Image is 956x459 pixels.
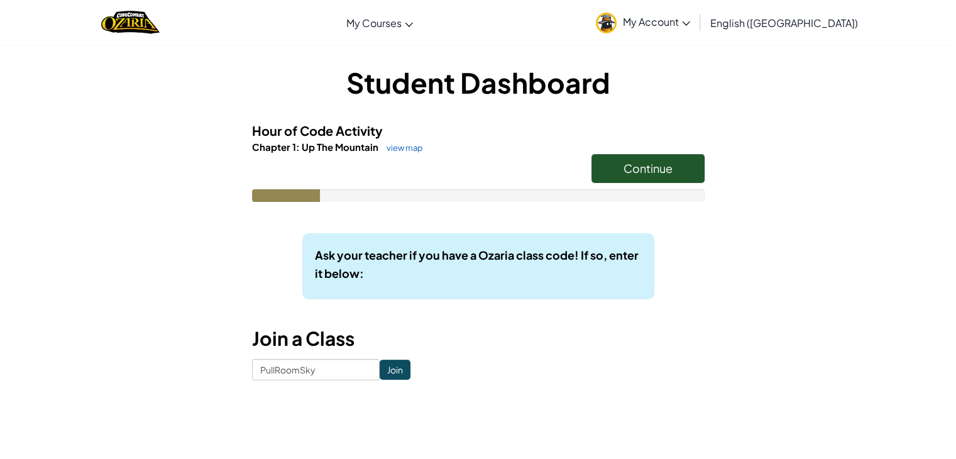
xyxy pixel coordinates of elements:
[101,9,160,35] img: Home
[340,6,419,40] a: My Courses
[315,248,639,280] b: Ask your teacher if you have a Ozaria class code! If so, enter it below:
[252,324,705,353] h3: Join a Class
[623,15,690,28] span: My Account
[252,123,383,138] span: Hour of Code Activity
[101,9,160,35] a: Ozaria by CodeCombat logo
[710,16,858,30] span: English ([GEOGRAPHIC_DATA])
[624,161,673,175] span: Continue
[346,16,402,30] span: My Courses
[704,6,864,40] a: English ([GEOGRAPHIC_DATA])
[252,63,705,102] h1: Student Dashboard
[380,360,410,380] input: Join
[252,141,380,153] span: Chapter 1: Up The Mountain
[596,13,617,33] img: avatar
[590,3,696,42] a: My Account
[380,143,423,153] a: view map
[252,359,380,380] input: <Enter Class Code>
